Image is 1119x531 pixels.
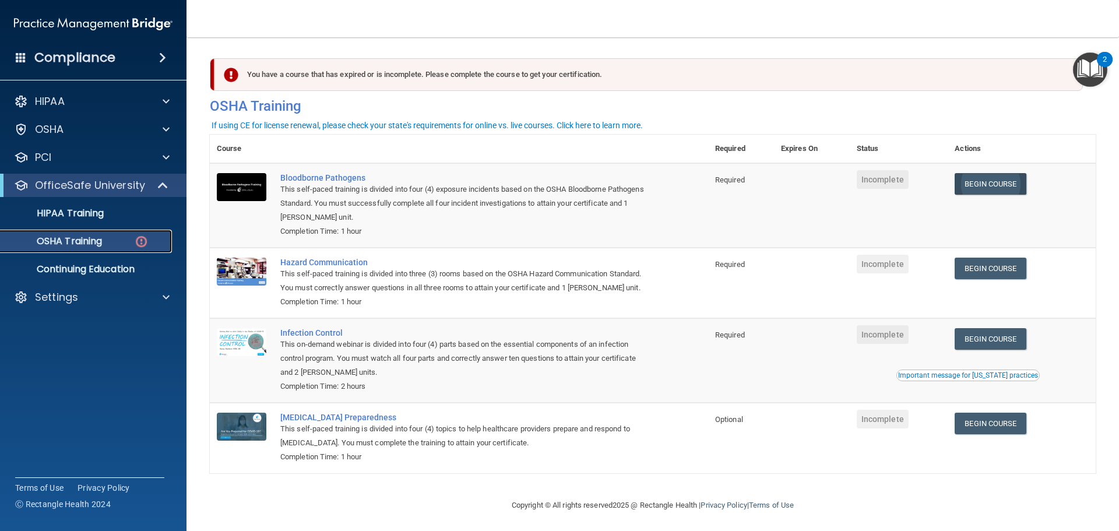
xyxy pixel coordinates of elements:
[14,290,170,304] a: Settings
[35,150,51,164] p: PCI
[280,182,650,224] div: This self-paced training is divided into four (4) exposure incidents based on the OSHA Bloodborne...
[898,372,1038,379] div: Important message for [US_STATE] practices
[280,413,650,422] a: [MEDICAL_DATA] Preparedness
[35,94,65,108] p: HIPAA
[715,330,745,339] span: Required
[224,68,238,82] img: exclamation-circle-solid-danger.72ef9ffc.png
[14,150,170,164] a: PCI
[280,267,650,295] div: This self-paced training is divided into three (3) rooms based on the OSHA Hazard Communication S...
[280,295,650,309] div: Completion Time: 1 hour
[8,235,102,247] p: OSHA Training
[948,135,1096,163] th: Actions
[280,337,650,379] div: This on-demand webinar is divided into four (4) parts based on the essential components of an inf...
[1103,59,1107,75] div: 2
[78,482,130,494] a: Privacy Policy
[1073,52,1107,87] button: Open Resource Center, 2 new notifications
[715,415,743,424] span: Optional
[35,290,78,304] p: Settings
[35,122,64,136] p: OSHA
[35,178,145,192] p: OfficeSafe University
[14,12,173,36] img: PMB logo
[15,482,64,494] a: Terms of Use
[14,178,169,192] a: OfficeSafe University
[210,98,1096,114] h4: OSHA Training
[715,260,745,269] span: Required
[749,501,794,509] a: Terms of Use
[440,487,865,524] div: Copyright © All rights reserved 2025 @ Rectangle Health | |
[34,50,115,66] h4: Compliance
[955,173,1026,195] a: Begin Course
[857,410,909,428] span: Incomplete
[701,501,747,509] a: Privacy Policy
[212,121,643,129] div: If using CE for license renewal, please check your state's requirements for online vs. live cours...
[708,135,774,163] th: Required
[280,328,650,337] a: Infection Control
[896,370,1040,381] button: Read this if you are a dental practitioner in the state of CA
[214,58,1083,91] div: You have a course that has expired or is incomplete. Please complete the course to get your certi...
[857,325,909,344] span: Incomplete
[280,224,650,238] div: Completion Time: 1 hour
[280,379,650,393] div: Completion Time: 2 hours
[210,119,645,131] button: If using CE for license renewal, please check your state's requirements for online vs. live cours...
[955,413,1026,434] a: Begin Course
[210,135,273,163] th: Course
[14,94,170,108] a: HIPAA
[850,135,948,163] th: Status
[8,263,167,275] p: Continuing Education
[280,258,650,267] a: Hazard Communication
[857,255,909,273] span: Incomplete
[8,208,104,219] p: HIPAA Training
[280,173,650,182] a: Bloodborne Pathogens
[280,450,650,464] div: Completion Time: 1 hour
[134,234,149,249] img: danger-circle.6113f641.png
[774,135,850,163] th: Expires On
[280,422,650,450] div: This self-paced training is divided into four (4) topics to help healthcare providers prepare and...
[955,258,1026,279] a: Begin Course
[715,175,745,184] span: Required
[955,328,1026,350] a: Begin Course
[15,498,111,510] span: Ⓒ Rectangle Health 2024
[14,122,170,136] a: OSHA
[857,170,909,189] span: Incomplete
